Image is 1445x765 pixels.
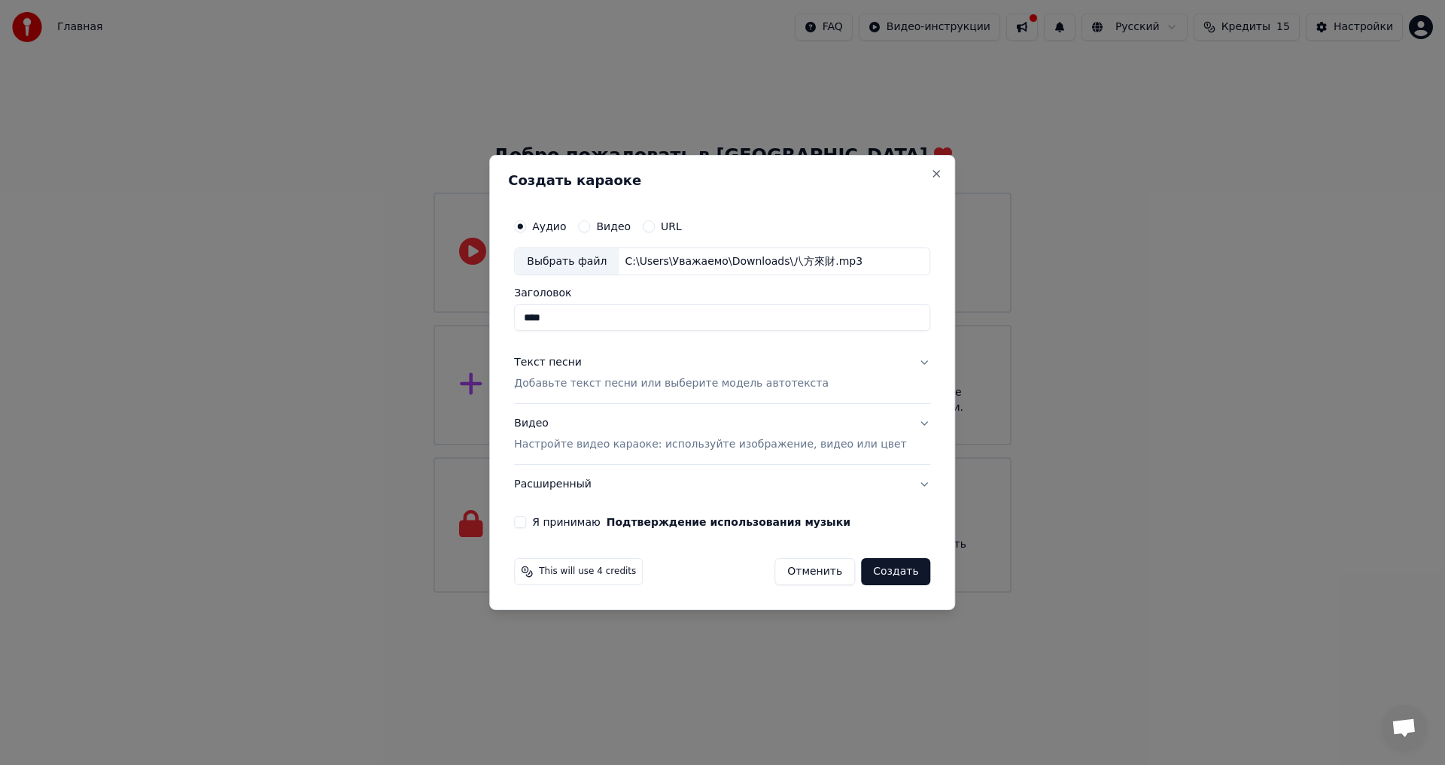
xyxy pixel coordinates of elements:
button: Текст песниДобавьте текст песни или выберите модель автотекста [514,344,930,404]
div: Выбрать файл [515,248,619,275]
button: Отменить [774,558,855,585]
h2: Создать караоке [508,174,936,187]
div: Видео [514,417,906,453]
div: Текст песни [514,356,582,371]
p: Настройте видео караоке: используйте изображение, видео или цвет [514,437,906,452]
button: Я принимаю [607,517,850,527]
label: Аудио [532,221,566,232]
label: Я принимаю [532,517,850,527]
div: C:\Users\Уважаемо\Downloads\八方來財.mp3 [619,254,869,269]
button: ВидеоНастройте видео караоке: используйте изображение, видео или цвет [514,405,930,465]
label: URL [661,221,682,232]
button: Создать [861,558,930,585]
label: Видео [596,221,631,232]
button: Расширенный [514,465,930,504]
label: Заголовок [514,288,930,299]
span: This will use 4 credits [539,566,636,578]
p: Добавьте текст песни или выберите модель автотекста [514,377,829,392]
